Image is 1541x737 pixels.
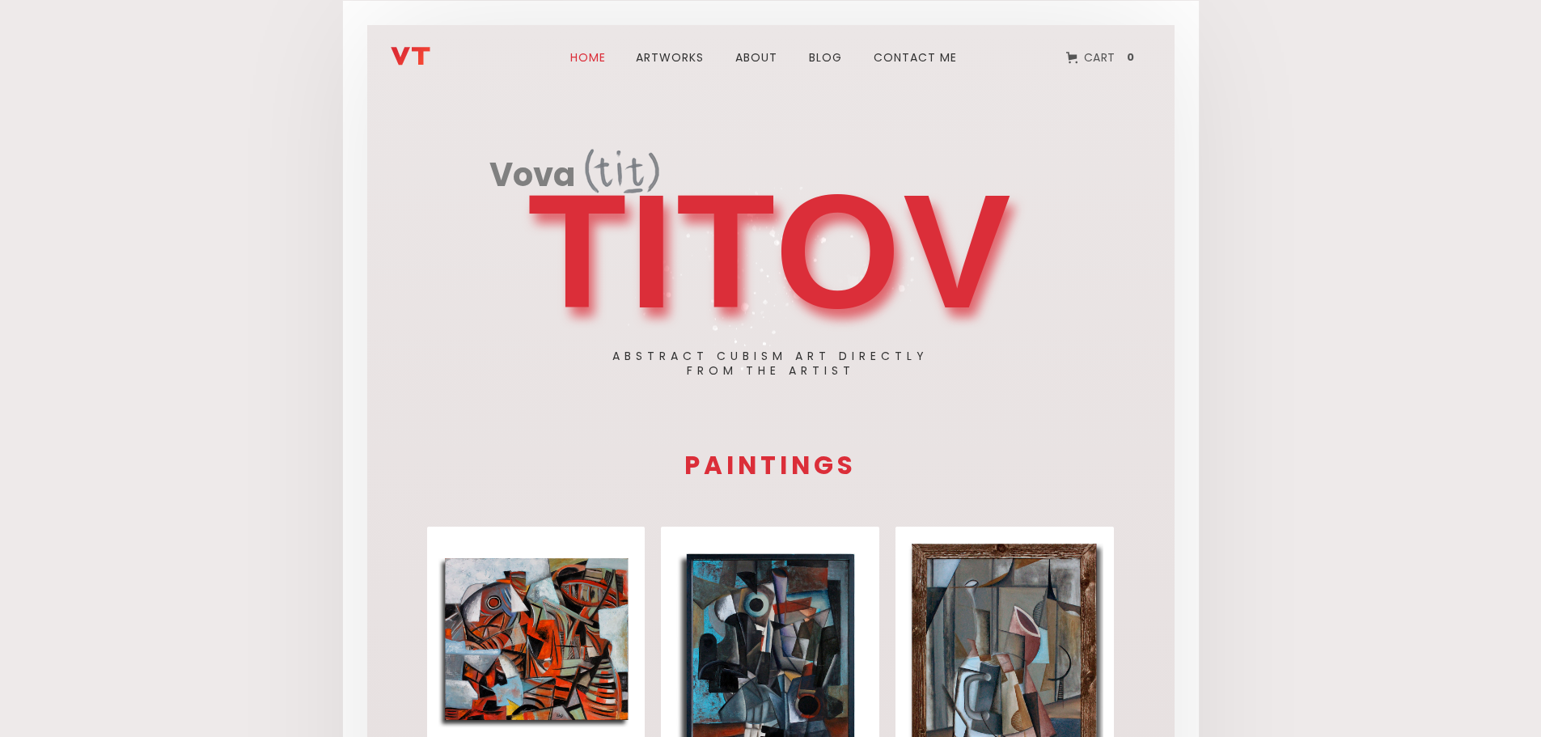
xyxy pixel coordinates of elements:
[489,146,1052,332] a: VovaTitTITOVAbstract Cubism ART directlyfrom the artist
[1054,40,1151,75] a: Open empty cart
[419,453,1123,478] h3: PAINTINGS
[612,349,929,378] h2: Abstract Cubism ART directly from the artist
[438,553,634,730] img: Painting, 75 w x 85 h cm, Oil on canvas
[489,159,575,195] h2: Vova
[527,179,1013,324] h1: TITOV
[562,28,614,87] a: Home
[799,28,852,87] a: blog
[626,28,713,87] a: ARTWORks
[391,47,430,66] img: Vladimir Titov
[1084,47,1116,68] div: Cart
[726,28,787,87] a: about
[1122,50,1139,65] div: 0
[391,33,488,66] a: home
[864,28,967,87] a: Contact me
[585,149,659,193] img: Tit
